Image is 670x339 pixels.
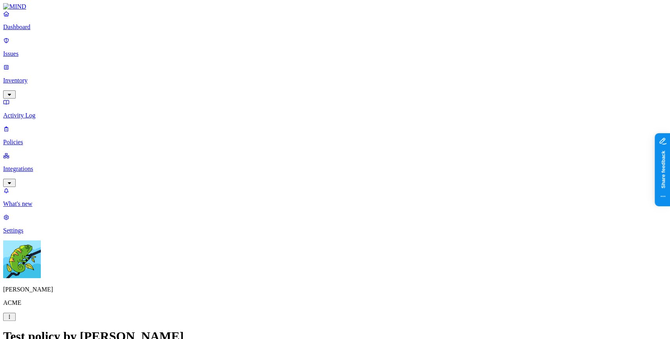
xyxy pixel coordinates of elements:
p: Inventory [3,77,667,84]
a: Issues [3,37,667,57]
a: MIND [3,3,667,10]
a: Settings [3,214,667,234]
a: What's new [3,187,667,207]
p: Dashboard [3,24,667,31]
p: Issues [3,50,667,57]
a: Integrations [3,152,667,186]
p: What's new [3,200,667,207]
a: Policies [3,125,667,146]
p: ACME [3,299,667,306]
img: MIND [3,3,26,10]
a: Activity Log [3,99,667,119]
p: Settings [3,227,667,234]
p: [PERSON_NAME] [3,286,667,293]
img: Yuval Meshorer [3,240,41,278]
p: Policies [3,139,667,146]
p: Integrations [3,165,667,172]
p: Activity Log [3,112,667,119]
a: Dashboard [3,10,667,31]
a: Inventory [3,64,667,97]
